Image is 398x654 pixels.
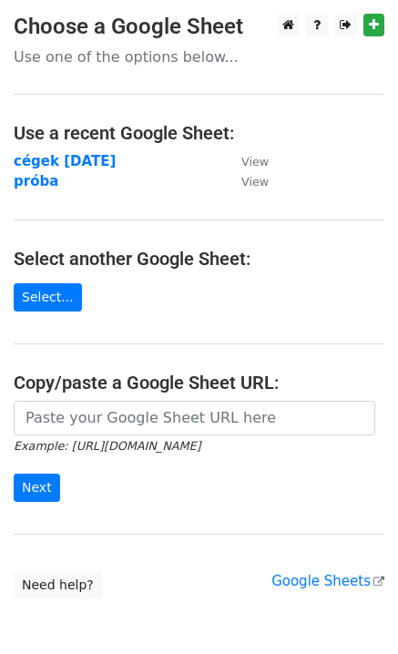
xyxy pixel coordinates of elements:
[14,571,102,599] a: Need help?
[14,283,82,312] a: Select...
[14,153,116,169] a: cégek [DATE]
[14,14,384,40] h3: Choose a Google Sheet
[14,248,384,270] h4: Select another Google Sheet:
[271,573,384,589] a: Google Sheets
[14,401,375,435] input: Paste your Google Sheet URL here
[14,474,60,502] input: Next
[241,175,269,189] small: View
[14,173,58,189] a: próba
[223,153,269,169] a: View
[14,47,384,66] p: Use one of the options below...
[14,122,384,144] h4: Use a recent Google Sheet:
[241,155,269,169] small: View
[14,372,384,393] h4: Copy/paste a Google Sheet URL:
[14,439,200,453] small: Example: [URL][DOMAIN_NAME]
[223,173,269,189] a: View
